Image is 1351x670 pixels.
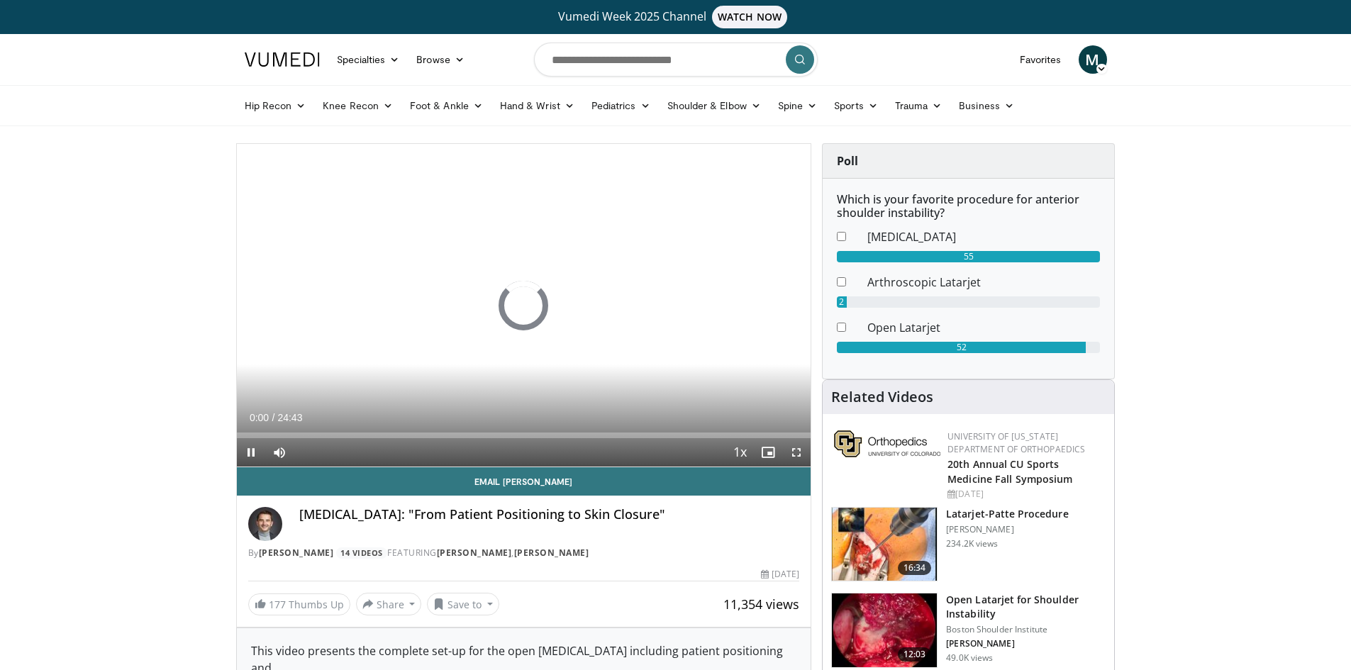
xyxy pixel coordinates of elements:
[769,91,825,120] a: Spine
[831,389,933,406] h4: Related Videos
[248,547,800,559] div: By FEATURING ,
[947,457,1072,486] a: 20th Annual CU Sports Medicine Fall Symposium
[401,91,491,120] a: Foot & Ankle
[857,228,1111,245] dd: [MEDICAL_DATA]
[834,430,940,457] img: 355603a8-37da-49b6-856f-e00d7e9307d3.png.150x105_q85_autocrop_double_scale_upscale_version-0.2.png
[272,412,275,423] span: /
[837,153,858,169] strong: Poll
[946,524,1068,535] p: [PERSON_NAME]
[946,507,1068,521] h3: Latarjet-Patte Procedure
[1079,45,1107,74] a: M
[857,319,1111,336] dd: Open Latarjet
[237,467,811,496] a: Email [PERSON_NAME]
[248,593,350,615] a: 177 Thumbs Up
[534,43,818,77] input: Search topics, interventions
[269,598,286,611] span: 177
[950,91,1023,120] a: Business
[946,624,1106,635] p: Boston Shoulder Institute
[946,538,998,549] p: 234.2K views
[259,547,334,559] a: [PERSON_NAME]
[723,596,799,613] span: 11,354 views
[754,438,782,467] button: Enable picture-in-picture mode
[832,508,937,581] img: 617583_3.png.150x105_q85_crop-smart_upscale.jpg
[245,52,320,67] img: VuMedi Logo
[761,568,799,581] div: [DATE]
[857,274,1111,291] dd: Arthroscopic Latarjet
[265,438,294,467] button: Mute
[725,438,754,467] button: Playback Rate
[314,91,401,120] a: Knee Recon
[408,45,473,74] a: Browse
[247,6,1105,28] a: Vumedi Week 2025 ChannelWATCH NOW
[898,561,932,575] span: 16:34
[491,91,583,120] a: Hand & Wrist
[837,296,847,308] div: 2
[825,91,886,120] a: Sports
[831,507,1106,582] a: 16:34 Latarjet-Patte Procedure [PERSON_NAME] 234.2K views
[946,593,1106,621] h3: Open Latarjet for Shoulder Instability
[659,91,769,120] a: Shoulder & Elbow
[837,193,1100,220] h6: Which is your favorite procedure for anterior shoulder instability?
[898,647,932,661] span: 12:03
[328,45,408,74] a: Specialties
[947,430,1085,455] a: University of [US_STATE] Department of Orthopaedics
[946,652,993,664] p: 49.0K views
[1011,45,1070,74] a: Favorites
[237,432,811,438] div: Progress Bar
[712,6,787,28] span: WATCH NOW
[946,638,1106,649] p: [PERSON_NAME]
[356,593,422,615] button: Share
[514,547,589,559] a: [PERSON_NAME]
[336,547,388,559] a: 14 Videos
[277,412,302,423] span: 24:43
[248,507,282,541] img: Avatar
[237,438,265,467] button: Pause
[236,91,315,120] a: Hip Recon
[437,547,512,559] a: [PERSON_NAME]
[831,593,1106,668] a: 12:03 Open Latarjet for Shoulder Instability Boston Shoulder Institute [PERSON_NAME] 49.0K views
[837,251,1100,262] div: 55
[237,144,811,467] video-js: Video Player
[427,593,499,615] button: Save to
[782,438,811,467] button: Fullscreen
[947,488,1103,501] div: [DATE]
[886,91,951,120] a: Trauma
[837,342,1086,353] div: 52
[299,507,800,523] h4: [MEDICAL_DATA]: "From Patient Positioning to Skin Closure"
[250,412,269,423] span: 0:00
[583,91,659,120] a: Pediatrics
[832,593,937,667] img: 944938_3.png.150x105_q85_crop-smart_upscale.jpg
